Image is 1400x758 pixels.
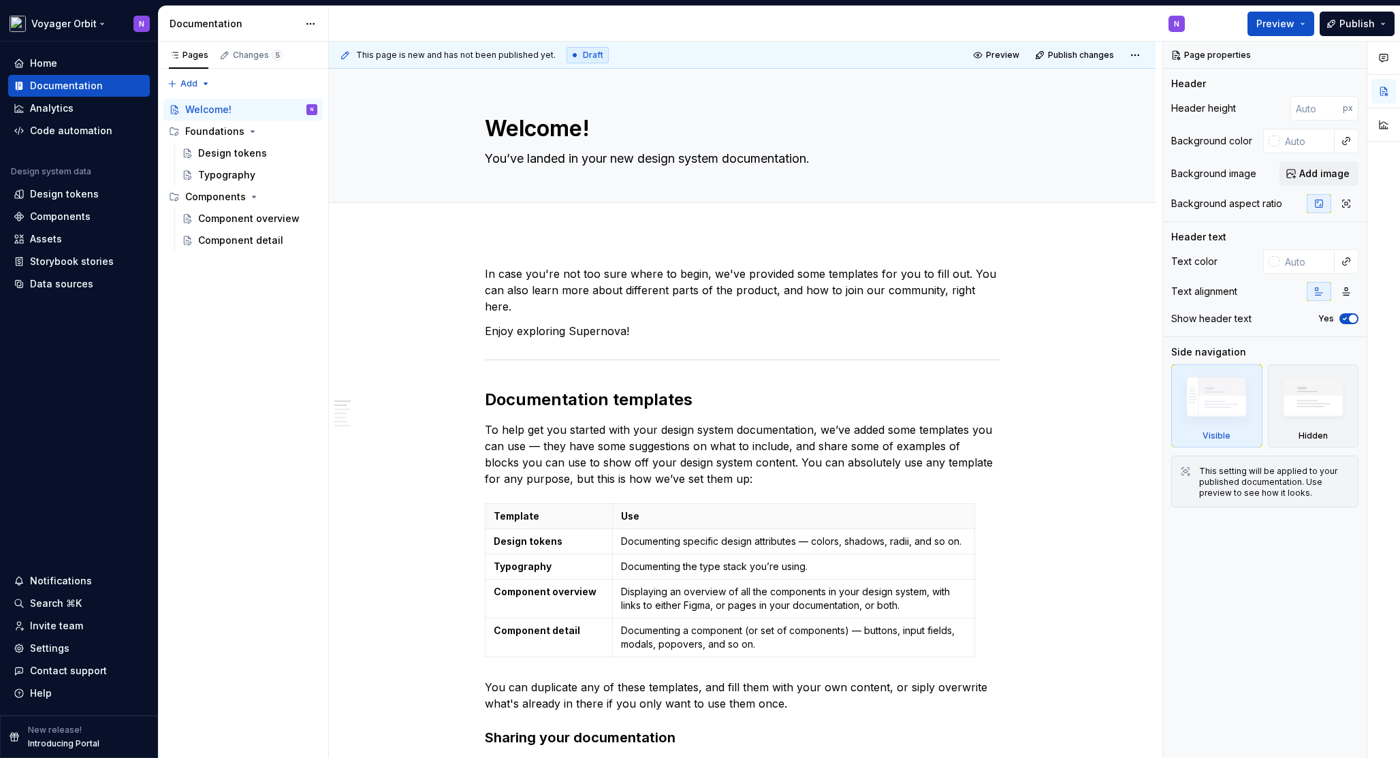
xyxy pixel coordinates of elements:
p: To help get you started with your design system documentation, we’ve added some templates you can... [485,422,1000,487]
div: Foundations [185,125,244,138]
div: Header [1171,77,1206,91]
div: This setting will be applied to your published documentation. Use preview to see how it looks. [1199,466,1350,499]
p: Enjoy exploring Supernova! [485,323,1000,339]
p: In case you're not too sure where to begin, we've provided some templates for you to fill out. Yo... [485,266,1000,315]
div: Documentation [30,79,103,93]
img: e5527c48-e7d1-4d25-8110-9641689f5e10.png [10,16,26,32]
p: Introducing Portal [28,738,99,749]
span: 5 [272,50,283,61]
span: Publish changes [1048,50,1114,61]
button: Publish changes [1031,46,1120,65]
span: Draft [583,50,603,61]
div: Header text [1171,230,1226,244]
a: Analytics [8,97,150,119]
span: Preview [1256,17,1294,31]
p: Documenting specific design attributes — colors, shadows, radii, and so on. [621,535,966,548]
button: Add [163,74,214,93]
strong: Component detail [494,625,580,636]
p: New release! [28,725,82,736]
div: N [311,103,313,116]
p: px [1343,103,1353,114]
textarea: You’ve landed in your new design system documentation. [482,148,997,170]
div: Documentation [170,17,298,31]
span: This page is new and has not been published yet. [356,50,556,61]
div: Background color [1171,134,1252,148]
div: Data sources [30,277,93,291]
span: Preview [986,50,1019,61]
a: Code automation [8,120,150,142]
div: Contact support [30,664,107,678]
button: Help [8,682,150,704]
div: Analytics [30,101,74,115]
a: Settings [8,637,150,659]
label: Yes [1318,313,1334,324]
input: Auto [1290,96,1343,121]
div: Visible [1203,430,1230,441]
div: Header height [1171,101,1236,115]
button: Preview [1247,12,1314,36]
div: Design system data [11,166,91,177]
a: Invite team [8,615,150,637]
div: Design tokens [198,146,267,160]
div: Components [30,210,91,223]
a: Storybook stories [8,251,150,272]
a: Component overview [176,208,323,230]
button: Contact support [8,660,150,682]
div: Pages [169,50,208,61]
div: Components [163,186,323,208]
h2: Documentation templates [485,389,1000,411]
span: Publish [1339,17,1375,31]
div: Background image [1171,167,1256,180]
span: Add [180,78,197,89]
div: N [139,18,144,29]
div: Code automation [30,124,112,138]
div: Voyager Orbit [31,17,97,31]
button: Publish [1320,12,1395,36]
button: Add image [1279,161,1358,186]
div: Text alignment [1171,285,1237,298]
div: Settings [30,642,69,655]
div: Typography [198,168,255,182]
p: You can duplicate any of these templates, and fill them with your own content, or siply overwrite... [485,679,1000,712]
a: Assets [8,228,150,250]
p: Documenting the type stack you’re using. [621,560,966,573]
div: Design tokens [30,187,99,201]
div: Invite team [30,619,83,633]
div: Storybook stories [30,255,114,268]
p: Displaying an overview of all the components in your design system, with links to either Figma, o... [621,585,966,612]
div: Background aspect ratio [1171,197,1282,210]
div: Assets [30,232,62,246]
p: Documenting a component (or set of components) — buttons, input fields, modals, popovers, and so on. [621,624,966,651]
a: Welcome!N [163,99,323,121]
a: Component detail [176,230,323,251]
button: Search ⌘K [8,593,150,614]
span: Add image [1299,167,1350,180]
div: Visible [1171,364,1262,447]
a: Design tokens [176,142,323,164]
div: Component detail [198,234,283,247]
button: Voyager OrbitN [3,9,155,38]
p: Use [621,509,966,523]
a: Home [8,52,150,74]
div: Home [30,57,57,70]
a: Data sources [8,273,150,295]
textarea: Welcome! [482,112,997,145]
h3: Sharing your documentation [485,728,1000,747]
div: Component overview [198,212,300,225]
input: Auto [1279,129,1335,153]
div: Components [185,190,246,204]
div: Show header text [1171,312,1252,326]
a: Components [8,206,150,227]
div: Help [30,686,52,700]
p: Template [494,509,604,523]
div: Changes [233,50,283,61]
strong: Typography [494,560,552,572]
button: Notifications [8,570,150,592]
div: Hidden [1299,430,1328,441]
button: Preview [969,46,1025,65]
div: Side navigation [1171,345,1246,359]
div: Text color [1171,255,1218,268]
div: Hidden [1268,364,1359,447]
a: Design tokens [8,183,150,205]
a: Typography [176,164,323,186]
